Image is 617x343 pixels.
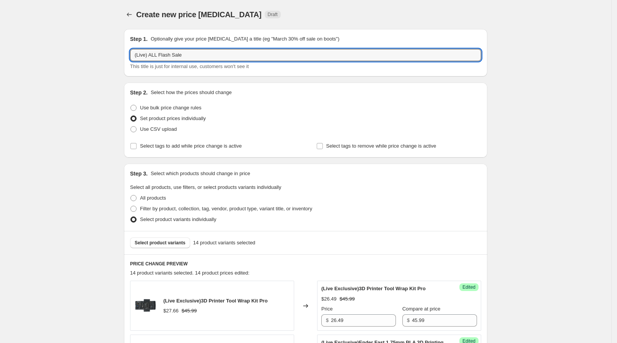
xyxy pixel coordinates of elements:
[182,307,197,315] strike: $45.99
[136,10,262,19] span: Create new price [MEDICAL_DATA]
[402,306,441,312] span: Compare at price
[130,237,190,248] button: Select product variants
[130,89,148,96] h2: Step 2.
[135,240,186,246] span: Select product variants
[151,89,232,96] p: Select how the prices should change
[130,170,148,177] h2: Step 3.
[321,295,337,303] div: $26.49
[151,170,250,177] p: Select which products should change in price
[140,195,166,201] span: All products
[340,295,355,303] strike: $45.99
[326,317,329,323] span: $
[140,126,177,132] span: Use CSV upload
[140,115,206,121] span: Set product prices individually
[407,317,410,323] span: $
[462,284,475,290] span: Edited
[134,294,157,317] img: 26_80x.png
[124,9,135,20] button: Price change jobs
[130,63,249,69] span: This title is just for internal use, customers won't see it
[151,35,339,43] p: Optionally give your price [MEDICAL_DATA] a title (eg "March 30% off sale on boots")
[163,307,179,315] div: $27.66
[321,306,333,312] span: Price
[130,184,281,190] span: Select all products, use filters, or select products variants individually
[140,206,312,211] span: Filter by product, collection, tag, vendor, product type, variant title, or inventory
[140,105,201,111] span: Use bulk price change rules
[130,261,481,267] h6: PRICE CHANGE PREVIEW
[326,143,436,149] span: Select tags to remove while price change is active
[130,49,481,61] input: 30% off holiday sale
[193,239,256,247] span: 14 product variants selected
[163,298,268,304] span: (Live Exclusive)3D Printer Tool Wrap Kit Pro
[130,35,148,43] h2: Step 1.
[130,270,249,276] span: 14 product variants selected. 14 product prices edited:
[140,216,216,222] span: Select product variants individually
[268,11,278,18] span: Draft
[140,143,242,149] span: Select tags to add while price change is active
[321,286,426,291] span: (Live Exclusive)3D Printer Tool Wrap Kit Pro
